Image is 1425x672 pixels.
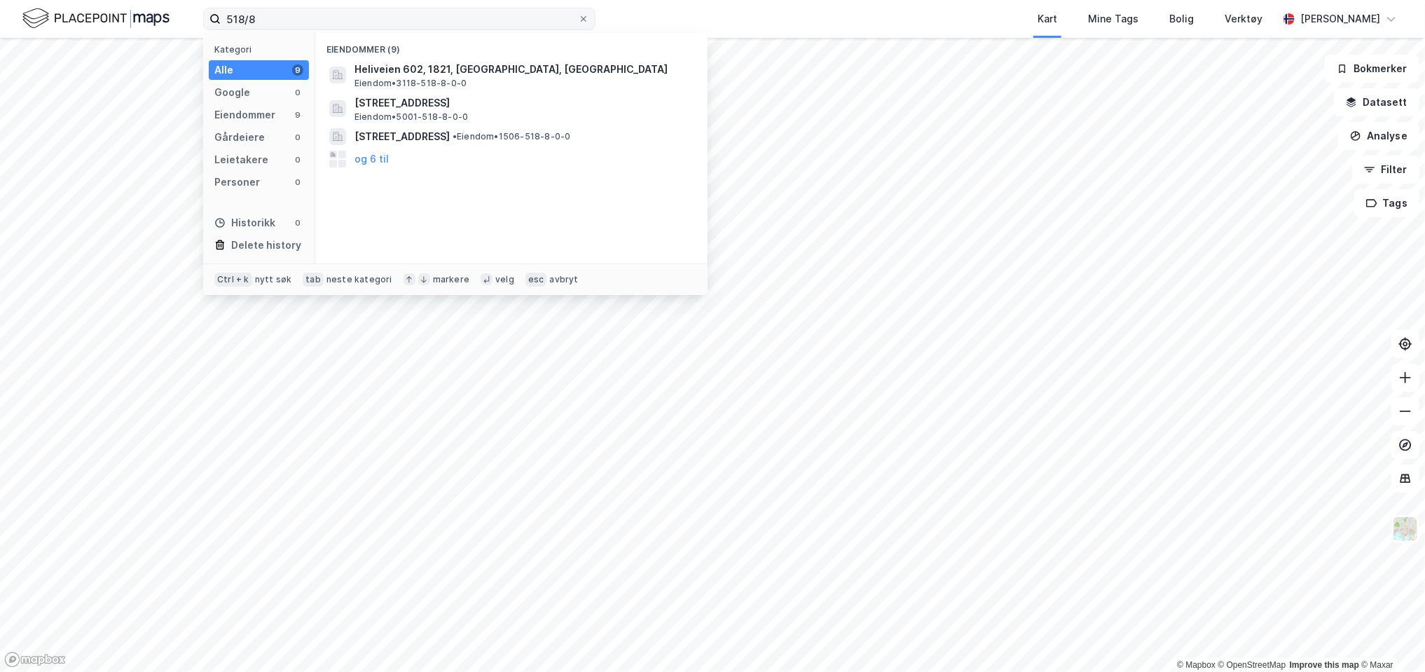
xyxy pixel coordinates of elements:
[1352,156,1419,184] button: Filter
[1177,660,1216,670] a: Mapbox
[292,64,303,76] div: 9
[214,62,233,78] div: Alle
[292,217,303,228] div: 0
[214,151,268,168] div: Leietakere
[1290,660,1359,670] a: Improve this map
[1325,55,1419,83] button: Bokmerker
[292,132,303,143] div: 0
[4,652,66,668] a: Mapbox homepage
[525,273,547,287] div: esc
[1300,11,1380,27] div: [PERSON_NAME]
[22,6,170,31] img: logo.f888ab2527a4732fd821a326f86c7f29.svg
[292,109,303,121] div: 9
[292,177,303,188] div: 0
[1038,11,1057,27] div: Kart
[354,61,691,78] span: Heliveien 602, 1821, [GEOGRAPHIC_DATA], [GEOGRAPHIC_DATA]
[214,174,260,191] div: Personer
[214,214,275,231] div: Historikk
[1392,516,1419,542] img: Z
[214,44,309,55] div: Kategori
[495,274,514,285] div: velg
[1088,11,1138,27] div: Mine Tags
[214,84,250,101] div: Google
[221,8,578,29] input: Søk på adresse, matrikkel, gårdeiere, leietakere eller personer
[354,95,691,111] span: [STREET_ADDRESS]
[315,33,708,58] div: Eiendommer (9)
[1225,11,1262,27] div: Verktøy
[1338,122,1419,150] button: Analyse
[354,128,450,145] span: [STREET_ADDRESS]
[214,107,275,123] div: Eiendommer
[1218,660,1286,670] a: OpenStreetMap
[292,154,303,165] div: 0
[326,274,392,285] div: neste kategori
[1355,605,1425,672] div: Kontrollprogram for chat
[1169,11,1194,27] div: Bolig
[354,78,467,89] span: Eiendom • 3118-518-8-0-0
[453,131,571,142] span: Eiendom • 1506-518-8-0-0
[231,237,301,254] div: Delete history
[214,273,252,287] div: Ctrl + k
[433,274,469,285] div: markere
[1334,88,1419,116] button: Datasett
[1355,605,1425,672] iframe: Chat Widget
[214,129,265,146] div: Gårdeiere
[303,273,324,287] div: tab
[453,131,457,142] span: •
[354,151,389,167] button: og 6 til
[549,274,578,285] div: avbryt
[1354,189,1419,217] button: Tags
[292,87,303,98] div: 0
[354,111,468,123] span: Eiendom • 5001-518-8-0-0
[255,274,292,285] div: nytt søk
